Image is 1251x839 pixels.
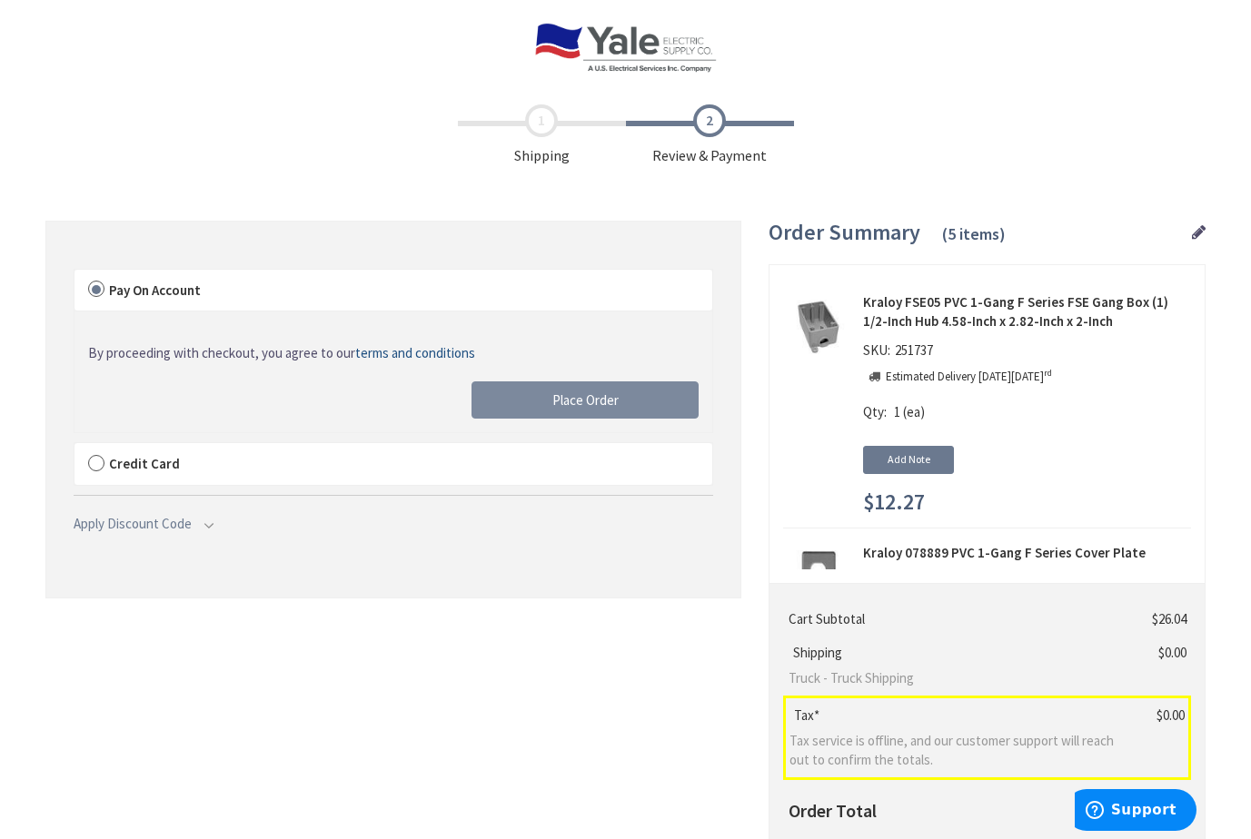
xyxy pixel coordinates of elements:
span: Pay On Account [109,281,201,299]
th: Cart Subtotal [785,602,1129,636]
span: $0.00 [1158,644,1186,661]
span: 1 [894,403,900,420]
button: Place Order [472,381,699,419]
strong: Kraloy 078889 PVC 1-Gang F Series Cover Plate [863,543,1191,562]
span: 251737 [890,341,938,359]
span: (ea) [903,403,925,420]
span: (5 items) [942,223,1006,244]
span: Qty [863,403,884,420]
span: Order Summary [769,218,920,246]
span: Shipping [458,104,626,166]
span: Shipping [789,644,847,661]
div: SKU: [863,341,938,366]
span: By proceeding with checkout, you agree to our [88,344,475,361]
strong: Order Total [789,799,877,822]
p: Estimated Delivery [DATE][DATE] [886,369,1052,386]
img: Yale Electric Supply Co. [534,23,716,73]
span: Review & Payment [626,104,794,166]
span: $12.27 [863,490,925,514]
strong: Kraloy FSE05 PVC 1-Gang F Series FSE Gang Box (1) 1/2-Inch Hub 4.58-Inch x 2.82-Inch x 2-Inch [863,292,1191,331]
span: terms and conditions [355,344,475,361]
span: $26.04 [1152,610,1186,627]
span: $0.00 [1157,706,1185,724]
a: By proceeding with checkout, you agree to ourterms and conditions [88,343,475,362]
span: Credit Card [109,455,180,472]
span: Place Order [552,391,619,409]
img: Kraloy FSE05 PVC 1-Gang F Series FSE Gang Box (1) 1/2-Inch Hub 4.58-Inch x 2.82-Inch x 2-Inch [790,300,847,356]
span: Truck - Truck Shipping [789,668,1122,687]
span: Tax service is offline, and our customer support will reach out to confirm the totals. [789,731,1121,770]
img: Kraloy 078889 PVC 1-Gang F Series Cover Plate [790,550,847,607]
span: Apply Discount Code [74,515,192,532]
iframe: Opens a widget where you can find more information [1075,789,1196,834]
sup: rd [1044,367,1052,379]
